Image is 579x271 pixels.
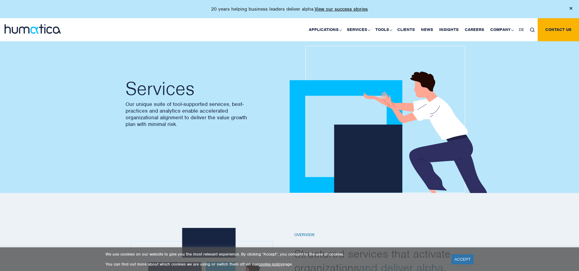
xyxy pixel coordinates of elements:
[436,18,462,41] a: Insights
[519,27,524,32] span: DE
[105,252,444,257] p: We use cookies on our website to give you the most relevant experience. By clicking “Accept”, you...
[344,18,372,41] a: Services
[462,18,487,41] a: Careers
[418,18,436,41] a: News
[451,254,474,264] a: ACCEPT
[394,18,418,41] a: Clients
[105,262,444,267] p: You can find out more about which cookies we are using or switch them off on our page.
[126,101,284,127] p: Our unique suite of tool-supported services, best-practices and analytics enable accelerated orga...
[487,18,516,41] a: Company
[538,18,579,41] a: Contact us
[5,24,61,34] img: logo
[530,28,535,32] img: search_icon
[290,46,500,193] img: about_banner1
[516,18,527,41] a: DE
[211,6,368,12] p: 20 years helping business leaders deliver alpha.
[294,232,458,238] h6: Overview
[306,18,344,41] a: Applications
[372,18,394,41] a: Tools
[258,262,283,267] a: cookie policy
[126,80,284,98] h2: Services
[315,6,368,12] a: View our success stories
